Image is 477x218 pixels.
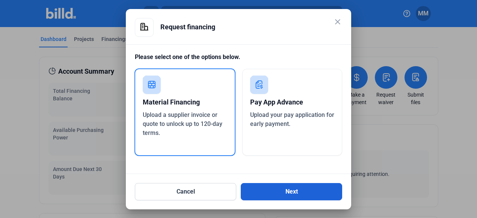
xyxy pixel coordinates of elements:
[135,53,342,69] div: Please select one of the options below.
[241,183,342,200] button: Next
[135,183,236,200] button: Cancel
[143,111,222,136] span: Upload a supplier invoice or quote to unlock up to 120-day terms.
[160,18,342,36] div: Request financing
[143,94,227,111] div: Material Financing
[250,111,334,127] span: Upload your pay application for early payment.
[333,17,342,26] mat-icon: close
[250,94,335,111] div: Pay App Advance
